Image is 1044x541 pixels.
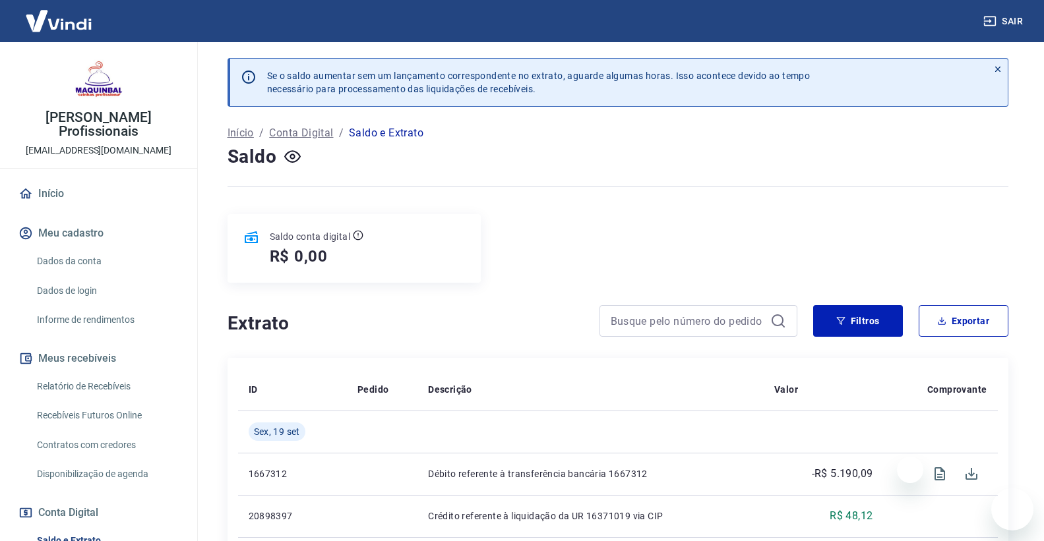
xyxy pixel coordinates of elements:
p: Comprovante [927,383,987,396]
p: / [339,125,344,141]
a: Dados de login [32,277,181,304]
img: Vindi [16,1,102,41]
button: Exportar [919,305,1008,337]
iframe: Botão para abrir a janela de mensagens [991,488,1033,530]
p: [EMAIL_ADDRESS][DOMAIN_NAME] [26,144,171,157]
p: Valor [774,383,798,396]
p: Pedido [357,383,388,396]
h5: R$ 0,00 [270,246,328,267]
h4: Extrato [228,310,584,337]
p: 20898397 [249,509,336,523]
p: Saldo conta digital [270,230,351,243]
input: Busque pelo número do pedido [611,311,765,331]
p: 1667312 [249,467,336,480]
p: / [259,125,264,141]
button: Sair [981,9,1028,34]
button: Meu cadastro [16,219,181,248]
a: Relatório de Recebíveis [32,373,181,400]
p: Descrição [428,383,472,396]
p: ID [249,383,258,396]
p: Crédito referente à liquidação da UR 16371019 via CIP [428,509,753,523]
p: Saldo e Extrato [349,125,423,141]
button: Filtros [813,305,903,337]
button: Meus recebíveis [16,344,181,373]
a: Dados da conta [32,248,181,275]
a: Início [16,179,181,208]
p: -R$ 5.190,09 [812,466,873,482]
p: Débito referente à transferência bancária 1667312 [428,467,753,480]
p: R$ 48,12 [830,508,873,524]
a: Conta Digital [269,125,333,141]
iframe: Fechar mensagem [897,457,923,483]
a: Informe de rendimentos [32,306,181,333]
a: Contratos com credores [32,432,181,459]
h4: Saldo [228,144,277,170]
p: [PERSON_NAME] Profissionais [11,111,187,138]
button: Conta Digital [16,498,181,527]
a: Recebíveis Futuros Online [32,402,181,429]
span: Sex, 19 set [254,425,300,438]
img: f6ce95d3-a6ad-4fb1-9c65-5e03a0ce469e.jpeg [73,53,125,105]
a: Disponibilização de agenda [32,461,181,488]
p: Se o saldo aumentar sem um lançamento correspondente no extrato, aguarde algumas horas. Isso acon... [267,69,811,96]
a: Início [228,125,254,141]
